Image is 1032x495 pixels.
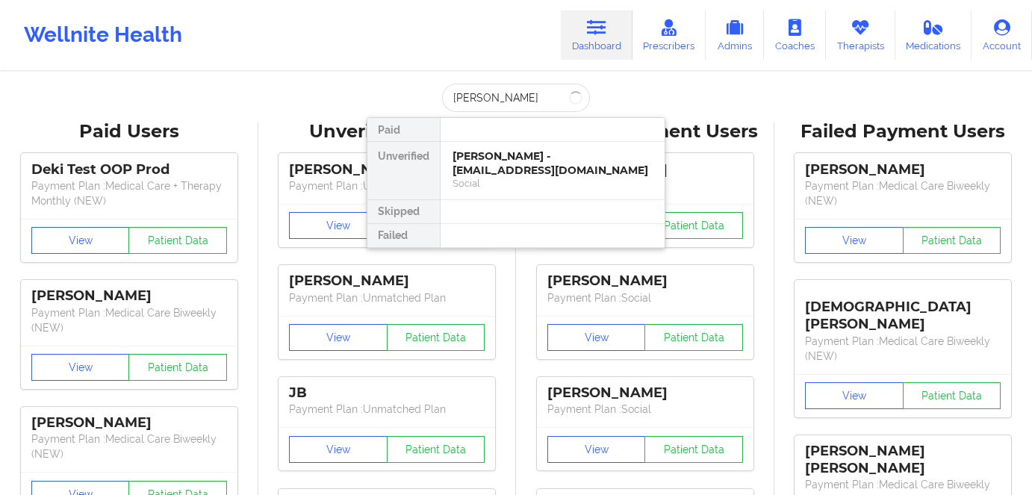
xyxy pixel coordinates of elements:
[367,142,440,200] div: Unverified
[644,436,743,463] button: Patient Data
[367,118,440,142] div: Paid
[895,10,972,60] a: Medications
[31,354,130,381] button: View
[31,227,130,254] button: View
[128,227,227,254] button: Patient Data
[972,10,1032,60] a: Account
[644,212,743,239] button: Patient Data
[903,382,1001,409] button: Patient Data
[31,287,227,305] div: [PERSON_NAME]
[31,432,227,461] p: Payment Plan : Medical Care Biweekly (NEW)
[289,290,485,305] p: Payment Plan : Unmatched Plan
[805,178,1001,208] p: Payment Plan : Medical Care Biweekly (NEW)
[805,161,1001,178] div: [PERSON_NAME]
[805,227,904,254] button: View
[547,324,646,351] button: View
[453,149,653,177] div: [PERSON_NAME] - [EMAIL_ADDRESS][DOMAIN_NAME]
[785,120,1022,143] div: Failed Payment Users
[289,436,388,463] button: View
[644,324,743,351] button: Patient Data
[10,120,248,143] div: Paid Users
[764,10,826,60] a: Coaches
[547,290,743,305] p: Payment Plan : Social
[31,161,227,178] div: Deki Test OOP Prod
[269,120,506,143] div: Unverified Users
[547,402,743,417] p: Payment Plan : Social
[547,436,646,463] button: View
[805,287,1001,333] div: [DEMOGRAPHIC_DATA][PERSON_NAME]
[805,443,1001,477] div: [PERSON_NAME] [PERSON_NAME]
[128,354,227,381] button: Patient Data
[367,224,440,248] div: Failed
[706,10,764,60] a: Admins
[289,212,388,239] button: View
[561,10,632,60] a: Dashboard
[903,227,1001,254] button: Patient Data
[31,305,227,335] p: Payment Plan : Medical Care Biweekly (NEW)
[387,436,485,463] button: Patient Data
[367,200,440,224] div: Skipped
[289,324,388,351] button: View
[632,10,706,60] a: Prescribers
[826,10,895,60] a: Therapists
[547,273,743,290] div: [PERSON_NAME]
[547,385,743,402] div: [PERSON_NAME]
[805,382,904,409] button: View
[289,161,485,178] div: [PERSON_NAME]
[289,273,485,290] div: [PERSON_NAME]
[387,324,485,351] button: Patient Data
[289,402,485,417] p: Payment Plan : Unmatched Plan
[289,178,485,193] p: Payment Plan : Unmatched Plan
[31,178,227,208] p: Payment Plan : Medical Care + Therapy Monthly (NEW)
[805,334,1001,364] p: Payment Plan : Medical Care Biweekly (NEW)
[453,177,653,190] div: Social
[31,414,227,432] div: [PERSON_NAME]
[289,385,485,402] div: JB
